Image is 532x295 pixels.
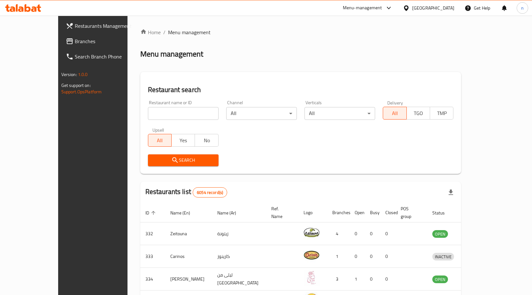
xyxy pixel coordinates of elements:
a: Support.OpsPlatform [61,88,102,96]
button: TMP [430,107,453,120]
span: All [151,136,169,145]
img: Zeitouna [304,224,320,240]
nav: breadcrumb [140,28,461,36]
td: Zeitouna [165,222,212,245]
span: Get support on: [61,81,91,89]
td: 0 [365,222,380,245]
td: [PERSON_NAME] [165,268,212,291]
td: كارينوز [212,245,266,268]
td: 1 [327,245,350,268]
h2: Menu management [140,49,203,59]
span: TGO [409,109,428,118]
td: 0 [380,268,396,291]
span: Restaurants Management [75,22,142,30]
img: Carinos [304,247,320,263]
img: Leila Min Lebnan [304,270,320,286]
h2: Restaurants list [145,187,227,198]
span: Status [432,209,453,217]
span: n [521,4,524,12]
span: TMP [433,109,451,118]
button: All [383,107,406,120]
th: Branches [327,203,350,222]
td: 0 [380,222,396,245]
h2: Restaurant search [148,85,454,95]
button: No [195,134,218,147]
th: Logo [298,203,327,222]
li: / [163,28,166,36]
div: All [226,107,297,120]
a: Search Branch Phone [61,49,147,64]
td: 0 [365,245,380,268]
td: 0 [350,222,365,245]
span: INACTIVE [432,253,454,260]
td: 0 [350,245,365,268]
input: Search for restaurant name or ID.. [148,107,219,120]
span: OPEN [432,276,448,283]
div: Export file [443,185,459,200]
div: [GEOGRAPHIC_DATA] [412,4,454,12]
button: Search [148,154,219,166]
td: 3 [327,268,350,291]
span: Ref. Name [271,205,291,220]
span: All [386,109,404,118]
button: Yes [171,134,195,147]
th: Open [350,203,365,222]
button: All [148,134,172,147]
td: Carinos [165,245,212,268]
span: Version: [61,70,77,79]
td: 0 [380,245,396,268]
label: Delivery [387,100,403,105]
span: POS group [401,205,420,220]
span: ID [145,209,158,217]
a: Home [140,28,161,36]
div: Menu-management [343,4,382,12]
a: Branches [61,34,147,49]
td: 333 [140,245,165,268]
span: Menu management [168,28,211,36]
span: OPEN [432,230,448,238]
div: All [305,107,375,120]
td: 334 [140,268,165,291]
span: No [197,136,216,145]
td: 0 [365,268,380,291]
div: OPEN [432,276,448,283]
span: 1.0.0 [78,70,88,79]
td: ليلى من [GEOGRAPHIC_DATA] [212,268,266,291]
span: Branches [75,37,142,45]
td: 1 [350,268,365,291]
th: Closed [380,203,396,222]
button: TGO [406,107,430,120]
span: Search [153,156,213,164]
div: Total records count [193,187,227,198]
a: Restaurants Management [61,18,147,34]
label: Upsell [152,128,164,132]
td: 332 [140,222,165,245]
th: Busy [365,203,380,222]
span: Search Branch Phone [75,53,142,60]
span: Yes [174,136,192,145]
span: Name (En) [170,209,198,217]
td: 4 [327,222,350,245]
span: 6054 record(s) [193,190,227,196]
td: زيتونة [212,222,266,245]
span: Name (Ar) [217,209,244,217]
